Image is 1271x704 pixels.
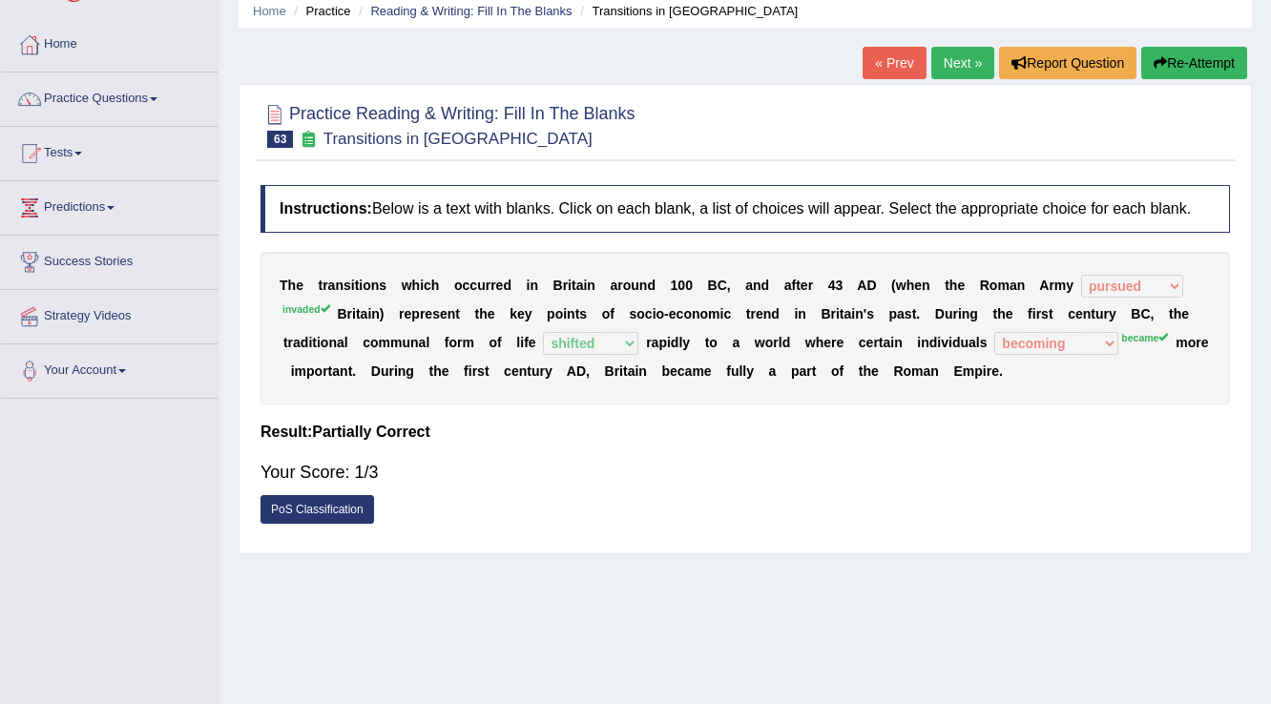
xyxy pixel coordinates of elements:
[388,363,393,379] b: r
[999,47,1136,79] button: Report Question
[1068,306,1075,321] b: c
[890,335,894,350] b: i
[425,306,432,321] b: e
[1121,332,1168,343] sup: became
[835,278,843,293] b: 3
[821,306,830,321] b: B
[1176,335,1187,350] b: m
[746,306,751,321] b: t
[1006,306,1013,321] b: e
[402,278,412,293] b: w
[442,363,449,379] b: e
[296,278,303,293] b: e
[260,185,1230,233] h4: Below is a text with blanks. Click on each blank, a list of choices will appear. Select the appro...
[568,278,572,293] b: i
[356,306,361,321] b: t
[980,335,988,350] b: s
[1,236,219,283] a: Success Stories
[405,306,412,321] b: e
[525,306,532,321] b: y
[937,335,941,350] b: i
[866,335,874,350] b: e
[449,335,458,350] b: o
[527,363,531,379] b: t
[524,335,529,350] b: f
[1041,306,1049,321] b: s
[1109,306,1116,321] b: y
[419,335,427,350] b: a
[805,335,816,350] b: w
[563,278,568,293] b: r
[475,306,480,321] b: t
[517,306,525,321] b: e
[602,306,611,321] b: o
[390,335,402,350] b: m
[315,363,323,379] b: o
[454,278,463,293] b: o
[952,335,961,350] b: d
[370,335,379,350] b: o
[504,363,511,379] b: c
[469,363,472,379] b: i
[1039,278,1049,293] b: A
[958,306,962,321] b: i
[318,278,323,293] b: t
[669,306,677,321] b: e
[685,278,693,293] b: 0
[945,306,953,321] b: u
[782,335,791,350] b: d
[371,306,380,321] b: n
[567,306,575,321] b: n
[952,306,957,321] b: r
[992,306,997,321] b: t
[530,278,538,293] b: n
[667,335,671,350] b: i
[1049,278,1053,293] b: r
[816,335,824,350] b: h
[547,306,555,321] b: p
[646,335,651,350] b: r
[352,306,356,321] b: i
[298,131,318,149] small: Exam occurring question
[720,306,724,321] b: i
[705,335,710,350] b: t
[771,306,780,321] b: d
[1181,306,1189,321] b: e
[997,306,1006,321] b: h
[381,363,389,379] b: u
[709,335,718,350] b: o
[428,363,433,379] b: t
[576,363,586,379] b: D
[516,335,520,350] b: l
[931,47,994,79] a: Next »
[866,306,874,321] b: s
[831,335,836,350] b: r
[1,181,219,229] a: Predictions
[1140,306,1150,321] b: C
[891,278,896,293] b: (
[779,335,782,350] b: l
[798,306,806,321] b: n
[431,278,440,293] b: h
[1017,278,1026,293] b: n
[335,278,344,293] b: n
[912,306,917,321] b: t
[399,306,404,321] b: r
[753,278,761,293] b: n
[1,290,219,338] a: Strategy Videos
[851,306,855,321] b: i
[844,306,852,321] b: a
[631,278,639,293] b: u
[260,495,374,524] a: PoS Classification
[511,363,519,379] b: e
[347,306,352,321] b: r
[1141,47,1247,79] button: Re-Attempt
[1201,335,1209,350] b: e
[519,363,528,379] b: n
[997,278,1009,293] b: m
[828,278,836,293] b: 4
[836,306,840,321] b: i
[371,278,380,293] b: n
[527,278,531,293] b: i
[605,363,615,379] b: B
